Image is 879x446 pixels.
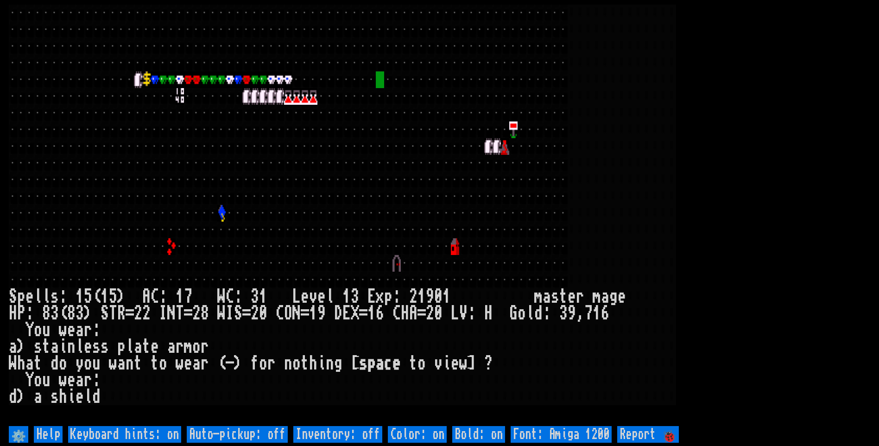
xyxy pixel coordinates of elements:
div: R [117,305,126,322]
div: : [92,322,101,338]
div: l [42,288,51,305]
div: A [409,305,417,322]
div: S [9,288,17,305]
div: t [34,355,42,372]
div: l [326,288,334,305]
div: 7 [584,305,593,322]
div: ( [59,305,67,322]
div: h [309,355,317,372]
div: 1 [443,288,451,305]
div: 0 [434,305,443,322]
div: ) [17,338,25,355]
input: Keyboard hints: on [68,426,181,443]
div: [ [351,355,359,372]
div: e [25,288,34,305]
div: d [51,355,59,372]
div: p [384,288,392,305]
div: 3 [559,305,568,322]
div: r [84,322,92,338]
div: a [376,355,384,372]
div: L [451,305,459,322]
div: S [101,305,109,322]
div: 3 [251,288,259,305]
div: 2 [142,305,151,322]
div: a [167,338,176,355]
div: W [9,355,17,372]
div: a [543,288,551,305]
div: o [59,355,67,372]
div: u [42,322,51,338]
div: S [234,305,242,322]
div: = [359,305,367,322]
div: t [301,355,309,372]
div: 9 [426,288,434,305]
div: m [593,288,601,305]
div: t [409,355,417,372]
div: W [217,288,226,305]
div: ( [92,288,101,305]
div: s [34,338,42,355]
div: 2 [426,305,434,322]
div: : [392,288,401,305]
div: l [34,288,42,305]
div: 1 [417,288,426,305]
div: C [276,305,284,322]
div: 7 [184,288,192,305]
div: t [142,338,151,355]
div: l [126,338,134,355]
div: e [67,322,76,338]
div: e [184,355,192,372]
input: Font: Amiga 1200 [511,426,612,443]
div: e [151,338,159,355]
div: e [317,288,326,305]
div: e [392,355,401,372]
div: e [67,372,76,389]
div: Y [25,372,34,389]
div: 5 [84,288,92,305]
div: t [134,355,142,372]
div: w [59,322,67,338]
div: a [25,355,34,372]
div: 1 [309,305,317,322]
div: g [334,355,342,372]
div: H [9,305,17,322]
div: x [376,288,384,305]
div: o [34,372,42,389]
div: o [192,338,201,355]
div: u [92,355,101,372]
div: = [242,305,251,322]
input: Color: on [388,426,447,443]
div: G [509,305,518,322]
div: 8 [201,305,209,322]
div: l [76,338,84,355]
div: L [292,288,301,305]
div: i [59,338,67,355]
div: ] [468,355,476,372]
div: 0 [259,305,267,322]
div: l [84,389,92,405]
div: E [342,305,351,322]
div: 2 [251,305,259,322]
div: : [92,372,101,389]
div: C [226,288,234,305]
div: p [117,338,126,355]
div: = [417,305,426,322]
div: 3 [51,305,59,322]
div: N [292,305,301,322]
div: p [367,355,376,372]
div: 9 [568,305,576,322]
div: r [84,372,92,389]
div: a [117,355,126,372]
div: w [109,355,117,372]
div: 2 [409,288,417,305]
div: 6 [376,305,384,322]
div: o [292,355,301,372]
div: e [301,288,309,305]
div: N [167,305,176,322]
div: H [401,305,409,322]
div: : [468,305,476,322]
div: e [76,389,84,405]
div: d [92,389,101,405]
div: I [226,305,234,322]
div: C [392,305,401,322]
